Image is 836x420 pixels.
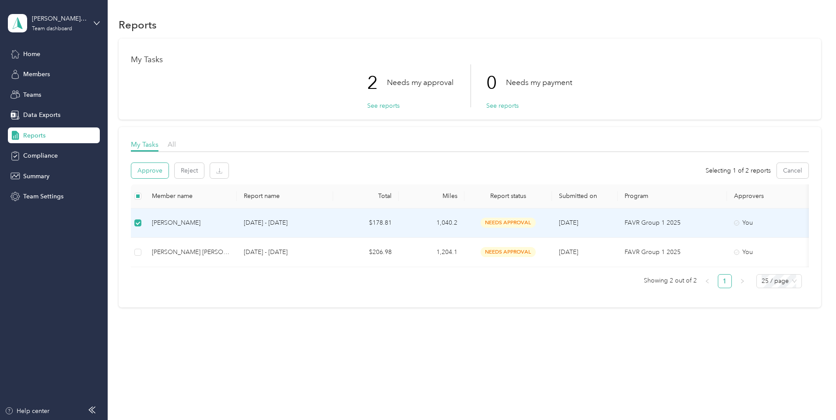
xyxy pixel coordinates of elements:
[23,110,60,120] span: Data Exports
[777,163,808,178] button: Cancel
[131,140,158,148] span: My Tasks
[237,184,333,208] th: Report name
[481,247,536,257] span: needs approval
[700,274,714,288] button: left
[618,208,727,238] td: FAVR Group 1 2025
[152,192,230,200] div: Member name
[734,218,808,228] div: You
[152,218,230,228] div: [PERSON_NAME]
[23,151,58,160] span: Compliance
[32,14,87,23] div: [PERSON_NAME] team
[506,77,572,88] p: Needs my payment
[471,192,545,200] span: Report status
[23,192,63,201] span: Team Settings
[387,77,453,88] p: Needs my approval
[131,55,809,64] h1: My Tasks
[625,218,720,228] p: FAVR Group 1 2025
[152,247,230,257] div: [PERSON_NAME] [PERSON_NAME]
[168,140,176,148] span: All
[559,219,578,226] span: [DATE]
[700,274,714,288] li: Previous Page
[145,184,237,208] th: Member name
[706,166,771,175] span: Selecting 1 of 2 reports
[762,275,797,288] span: 25 / page
[367,64,387,101] p: 2
[734,247,808,257] div: You
[486,101,519,110] button: See reports
[340,192,392,200] div: Total
[244,218,326,228] p: [DATE] - [DATE]
[644,274,697,287] span: Showing 2 out of 2
[486,64,506,101] p: 0
[718,275,731,288] a: 1
[481,218,536,228] span: needs approval
[23,172,49,181] span: Summary
[23,49,40,59] span: Home
[23,90,41,99] span: Teams
[399,208,464,238] td: 1,040.2
[735,274,749,288] button: right
[559,248,578,256] span: [DATE]
[5,406,49,416] button: Help center
[718,274,732,288] li: 1
[618,184,727,208] th: Program
[367,101,400,110] button: See reports
[552,184,618,208] th: Submitted on
[735,274,749,288] li: Next Page
[333,208,399,238] td: $178.81
[244,247,326,257] p: [DATE] - [DATE]
[119,20,157,29] h1: Reports
[705,279,710,284] span: left
[727,184,815,208] th: Approvers
[740,279,745,284] span: right
[406,192,457,200] div: Miles
[175,163,204,178] button: Reject
[23,70,50,79] span: Members
[333,238,399,267] td: $206.98
[131,163,169,178] button: Approve
[787,371,836,420] iframe: Everlance-gr Chat Button Frame
[23,131,46,140] span: Reports
[756,274,802,288] div: Page Size
[618,238,727,267] td: FAVR Group 1 2025
[32,26,72,32] div: Team dashboard
[625,247,720,257] p: FAVR Group 1 2025
[399,238,464,267] td: 1,204.1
